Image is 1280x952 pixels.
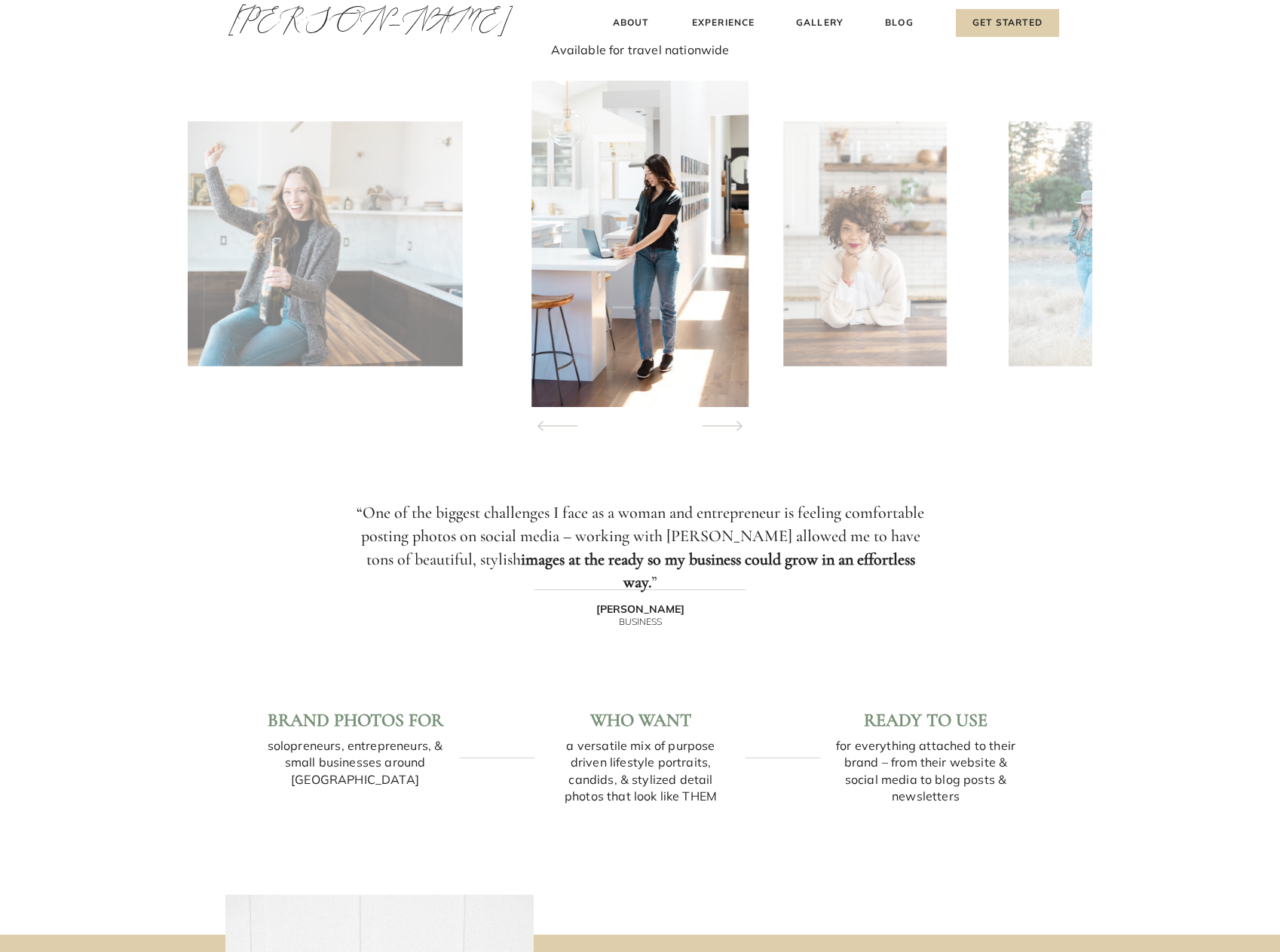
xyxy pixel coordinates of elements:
[590,709,691,731] b: Who Want
[314,15,966,35] h3: SF Bay Area Brand Photographer
[268,709,443,731] b: Brand Photos For
[348,501,932,574] h2: “One of the biggest challenges I face as a woman and entrepreneur is feeling comfortable posting ...
[531,81,749,407] img: Interior Designer standing in kitchen working on her laptop
[550,737,732,807] p: a versatile mix of purpose driven lifestyle portraits, candids, & stylized detail photos that loo...
[588,617,692,627] h3: BUSINESS
[690,15,757,31] a: Experience
[795,15,845,31] a: Gallery
[95,121,462,366] img: Woman sitting on top of the counter in the kitchen in an urban loft popping champagne
[834,737,1017,797] p: for everything attached to their brand – from their website & social media to blog posts & newsle...
[882,15,917,31] a: Blog
[264,737,446,797] p: solopreneurs, entrepreneurs, & small businesses around [GEOGRAPHIC_DATA]
[864,709,988,731] b: Ready To Use
[608,15,653,31] a: About
[521,549,915,592] b: images at the ready so my business could grow in an effortless way.
[956,9,1059,37] a: Get Started
[783,121,946,366] img: Woman wearing white and red lipstick leaning against a counter in a kitchen in San Francisco.
[1009,121,1171,366] img: Woman walking in a Marin county field with her head looking down as she is walking.
[380,41,900,61] h3: Available for travel nationwide
[588,603,692,615] h3: [PERSON_NAME]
